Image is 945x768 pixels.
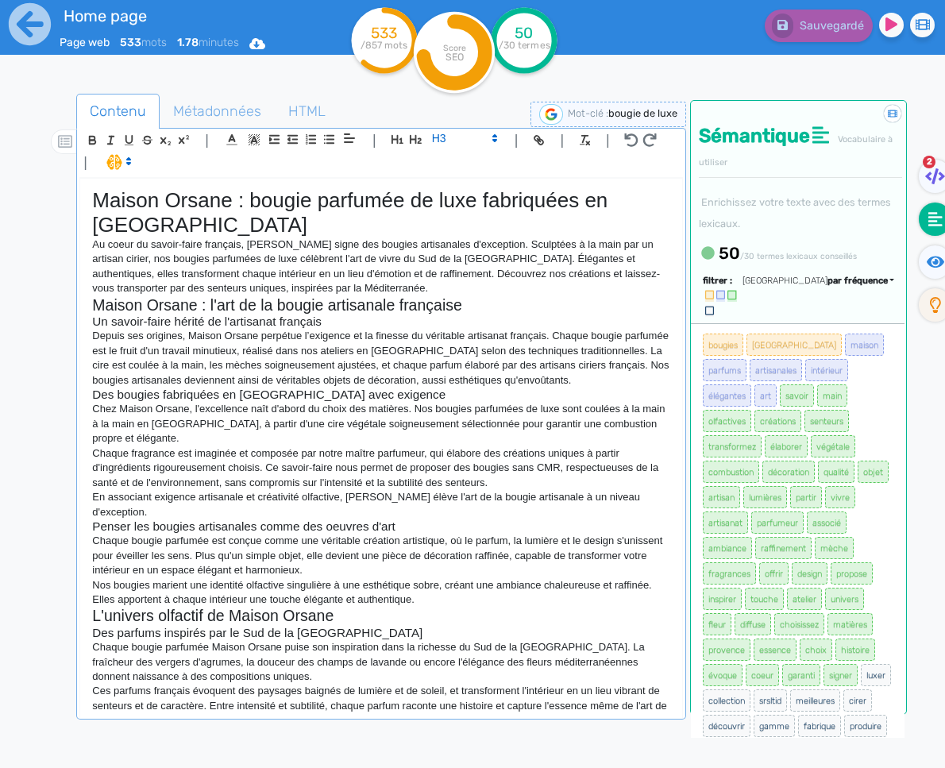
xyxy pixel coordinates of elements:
[361,40,408,51] tspan: /857 mots
[92,684,669,727] p: Ces parfums français évoquent des paysages baignés de lumière et de soleil, et transforment l'int...
[827,276,888,286] span: par fréquence
[787,588,822,610] span: atelier
[560,129,564,151] span: |
[804,410,849,432] span: senteurs
[703,537,752,559] span: ambiance
[703,715,750,737] span: découvrir
[703,562,756,585] span: fragrances
[754,715,795,737] span: gamme
[92,237,669,296] p: Au coeur du savoir-faire français, [PERSON_NAME] signe des bougies artisanales d'exception. Sculp...
[60,3,343,29] input: title
[780,384,814,407] span: savoir
[817,384,847,407] span: main
[275,94,339,129] a: HTML
[92,519,669,534] h3: Penser les bougies artisanales comme des oeuvres d'art
[703,511,748,534] span: artisanat
[160,94,275,129] a: Métadonnées
[754,639,796,661] span: essence
[77,90,159,133] span: Contenu
[60,36,110,49] span: Page web
[719,244,740,263] b: 50
[177,36,199,49] b: 1.78
[99,152,137,172] span: I.Assistant
[755,537,812,559] span: raffinement
[823,664,858,686] span: signer
[92,329,669,388] p: Depuis ses origines, Maison Orsane perpétue l’exigence et la finesse du véritable artisanat franç...
[790,689,840,712] span: meilleures
[759,562,789,585] span: offrir
[782,664,820,686] span: garanti
[745,588,784,610] span: touche
[765,10,873,42] button: Sauvegardé
[92,626,669,640] h3: Des parfums inspirés par le Sud de la [GEOGRAPHIC_DATA]
[703,334,743,356] span: bougies
[792,562,827,585] span: design
[746,664,779,686] span: coeur
[735,613,771,635] span: diffuse
[742,275,895,288] div: [GEOGRAPHIC_DATA]
[811,435,855,457] span: végétale
[703,486,740,508] span: artisan
[83,152,87,173] span: |
[798,715,841,737] span: fabrique
[743,486,787,508] span: lumières
[843,689,872,712] span: cirer
[835,639,875,661] span: histoire
[762,461,815,483] span: décoration
[703,410,751,432] span: olfactives
[205,129,209,151] span: |
[276,90,338,133] span: HTML
[539,104,563,125] img: google-serp-logo.png
[76,94,160,129] a: Contenu
[845,334,884,356] span: maison
[765,435,808,457] span: élaborer
[699,134,893,168] span: Vocabulaire à utiliser
[815,537,854,559] span: mèche
[805,359,848,381] span: intérieur
[338,129,361,148] span: Aligment
[827,613,873,635] span: matières
[445,51,464,63] tspan: SEO
[92,640,669,684] p: Chaque bougie parfumée Maison Orsane puise son inspiration dans la richesse du Sud de la [GEOGRAP...
[515,129,519,151] span: |
[92,296,669,315] h2: Maison Orsane : l'art de la bougie artisanale française
[92,446,669,490] p: Chaque fragrance est imaginée et composée par notre maître parfumeur, qui élabore des créations u...
[800,639,832,661] span: choix
[703,359,746,381] span: parfums
[807,511,847,534] span: associé
[923,156,935,168] span: 2
[751,511,804,534] span: parfumeur
[160,90,274,133] span: Métadonnées
[740,251,857,261] small: /30 termes lexicaux conseillés
[790,486,822,508] span: partir
[92,388,669,402] h3: Des bougies fabriquées en [GEOGRAPHIC_DATA] avec exigence
[750,359,802,381] span: artisanales
[703,276,732,286] span: filtrer :
[92,315,669,329] h3: Un savoir-faire hérité de l'artisanat français
[515,24,534,42] tspan: 50
[92,578,669,608] p: Nos bougies marient une identité olfactive singulière à une esthétique sobre, créant une ambiance...
[844,715,887,737] span: produire
[120,36,141,49] b: 533
[177,36,239,49] span: minutes
[861,664,891,686] span: luxer
[831,562,873,585] span: propose
[372,24,398,42] tspan: 533
[703,588,742,610] span: inspirer
[754,410,801,432] span: créations
[703,689,750,712] span: collection
[92,188,669,237] h1: Maison Orsane : bougie parfumée de luxe fabriquées en [GEOGRAPHIC_DATA]
[372,129,376,151] span: |
[92,607,669,625] h2: L'univers olfactif de Maison Orsane
[608,107,677,119] span: bougie de luxe
[699,125,903,171] h4: Sémantique
[120,36,167,49] span: mots
[858,461,889,483] span: objet
[606,129,610,151] span: |
[825,486,855,508] span: vivre
[92,534,669,577] p: Chaque bougie parfumée est conçue comme une véritable création artistique, où le parfum, la lumiè...
[92,402,669,446] p: Chez Maison Orsane, l'excellence naît d'abord du choix des matières. Nos bougies parfumées de lux...
[703,613,731,635] span: fleur
[443,43,466,53] tspan: Score
[703,664,742,686] span: évoque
